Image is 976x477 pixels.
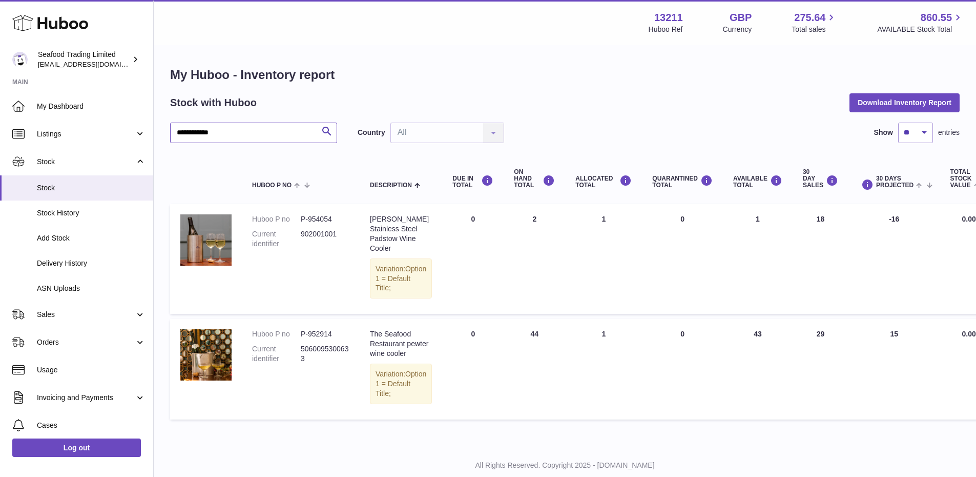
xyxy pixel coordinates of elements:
dt: Huboo P no [252,329,301,339]
span: Listings [37,129,135,139]
span: Stock [37,183,146,193]
span: Sales [37,310,135,320]
span: Total sales [792,25,837,34]
span: entries [938,128,960,137]
img: online@rickstein.com [12,52,28,67]
td: 44 [504,319,565,419]
span: 0 [680,215,684,223]
td: 1 [565,204,642,314]
span: Orders [37,337,135,347]
span: Cases [37,421,146,430]
td: -16 [848,204,940,314]
dd: P-954054 [301,214,349,224]
span: Add Stock [37,233,146,243]
span: Delivery History [37,259,146,268]
span: Option 1 = Default Title; [376,265,426,292]
span: 860.55 [921,11,952,25]
span: 30 DAYS PROJECTED [876,175,913,189]
td: 1 [565,319,642,419]
img: product image [180,214,232,266]
h2: Stock with Huboo [170,96,257,110]
div: ON HAND Total [514,169,555,189]
dd: 902001001 [301,229,349,249]
span: Huboo P no [252,182,292,189]
span: My Dashboard [37,102,146,111]
strong: GBP [730,11,752,25]
button: Download Inventory Report [849,93,960,112]
span: Option 1 = Default Title; [376,370,426,397]
span: ASN Uploads [37,284,146,293]
td: 1 [723,204,793,314]
a: Log out [12,439,141,457]
td: 0 [442,204,504,314]
div: Huboo Ref [649,25,683,34]
div: AVAILABLE Total [733,175,782,189]
span: Stock [37,157,135,167]
span: 0.00 [962,330,976,338]
dt: Huboo P no [252,214,301,224]
td: 0 [442,319,504,419]
div: ALLOCATED Total [575,175,632,189]
span: 0 [680,330,684,338]
div: QUARANTINED Total [652,175,713,189]
td: 18 [793,204,848,314]
div: The Seafood Restaurant pewter wine cooler [370,329,432,359]
span: Usage [37,365,146,375]
div: 30 DAY SALES [803,169,838,189]
td: 15 [848,319,940,419]
dd: 5060095300633 [301,344,349,364]
div: Currency [723,25,752,34]
label: Show [874,128,893,137]
a: 275.64 Total sales [792,11,837,34]
td: 29 [793,319,848,419]
td: 2 [504,204,565,314]
span: 275.64 [794,11,825,25]
div: [PERSON_NAME] Stainless Steel Padstow Wine Cooler [370,214,432,253]
span: Invoicing and Payments [37,393,135,403]
span: [EMAIL_ADDRESS][DOMAIN_NAME] [38,60,151,68]
p: All Rights Reserved. Copyright 2025 - [DOMAIN_NAME] [162,461,968,470]
div: DUE IN TOTAL [452,175,493,189]
span: 0.00 [962,215,976,223]
div: Variation: [370,364,432,404]
span: Stock History [37,208,146,218]
a: 860.55 AVAILABLE Stock Total [877,11,964,34]
dd: P-952914 [301,329,349,339]
div: Seafood Trading Limited [38,50,130,69]
h1: My Huboo - Inventory report [170,67,960,83]
td: 43 [723,319,793,419]
label: Country [358,128,385,137]
span: AVAILABLE Stock Total [877,25,964,34]
strong: 13211 [654,11,683,25]
dt: Current identifier [252,344,301,364]
span: Description [370,182,412,189]
dt: Current identifier [252,229,301,249]
div: Variation: [370,259,432,299]
span: Total stock value [950,169,972,189]
img: product image [180,329,232,381]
